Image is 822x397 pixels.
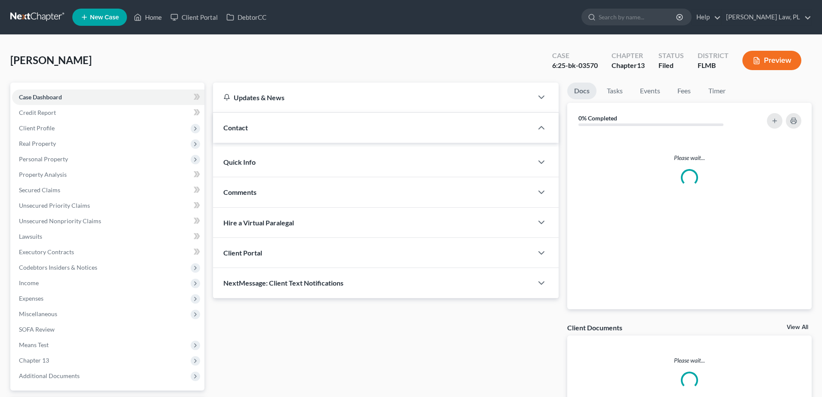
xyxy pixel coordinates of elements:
a: Events [633,83,667,99]
a: Home [130,9,166,25]
a: Unsecured Nonpriority Claims [12,213,204,229]
span: Comments [223,188,256,196]
span: New Case [90,14,119,21]
span: Hire a Virtual Paralegal [223,219,294,227]
a: DebtorCC [222,9,271,25]
span: Property Analysis [19,171,67,178]
span: Additional Documents [19,372,80,379]
div: Filed [658,61,684,71]
span: Real Property [19,140,56,147]
span: Executory Contracts [19,248,74,255]
span: Credit Report [19,109,56,116]
a: SOFA Review [12,322,204,337]
a: Property Analysis [12,167,204,182]
a: Client Portal [166,9,222,25]
div: FLMB [698,61,729,71]
div: Client Documents [567,323,622,332]
span: Client Profile [19,124,55,132]
span: Quick Info [223,158,256,166]
a: Fees [671,83,698,99]
div: Status [658,51,684,61]
a: Unsecured Priority Claims [12,198,204,213]
p: Please wait... [574,154,805,162]
a: Tasks [600,83,630,99]
span: Personal Property [19,155,68,163]
a: Docs [567,83,596,99]
span: Case Dashboard [19,93,62,101]
span: Client Portal [223,249,262,257]
div: Chapter [612,61,645,71]
span: Unsecured Nonpriority Claims [19,217,101,225]
a: Timer [701,83,732,99]
a: Lawsuits [12,229,204,244]
strong: 0% Completed [578,114,617,122]
div: Chapter [612,51,645,61]
span: [PERSON_NAME] [10,54,92,66]
p: Please wait... [567,356,812,365]
a: [PERSON_NAME] Law, PL [722,9,811,25]
span: Income [19,279,39,286]
div: Case [552,51,598,61]
span: Codebtors Insiders & Notices [19,264,97,271]
span: Chapter 13 [19,357,49,364]
span: Expenses [19,295,43,302]
span: Unsecured Priority Claims [19,202,90,209]
span: 13 [637,61,645,69]
div: District [698,51,729,61]
span: Means Test [19,341,49,348]
a: View All [787,324,808,330]
span: NextMessage: Client Text Notifications [223,279,343,287]
span: Miscellaneous [19,310,57,317]
input: Search by name... [599,9,677,25]
a: Credit Report [12,105,204,120]
a: Executory Contracts [12,244,204,260]
span: Contact [223,123,248,132]
span: Lawsuits [19,233,42,240]
a: Secured Claims [12,182,204,198]
span: Secured Claims [19,186,60,194]
button: Preview [742,51,801,70]
a: Help [692,9,721,25]
span: SOFA Review [19,326,55,333]
div: Updates & News [223,93,522,102]
div: 6:25-bk-03570 [552,61,598,71]
a: Case Dashboard [12,89,204,105]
